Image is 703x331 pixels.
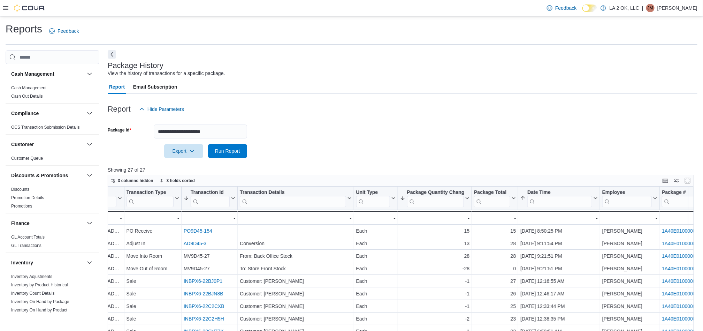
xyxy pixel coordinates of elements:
a: INBPX6-22C2H5H [184,316,224,322]
div: Customer: [PERSON_NAME] [240,302,351,311]
div: - [240,214,351,222]
div: [PERSON_NAME] [602,290,657,298]
div: PO Receive [126,227,179,235]
div: Finance [6,233,99,253]
div: [DATE] 9:11:54 PM [520,240,598,248]
div: Sale [126,277,179,286]
div: [DATE] 12:16:55 AM [520,277,598,286]
a: Promotion Details [11,195,44,200]
h3: Compliance [11,110,39,117]
span: Cash Management [11,85,46,91]
div: 13 [400,240,469,248]
div: Conversion [240,240,351,248]
div: [STREET_ADDRESS] [84,240,122,248]
div: Package Quantity Change [407,189,464,207]
a: GL Account Totals [11,235,45,240]
div: [STREET_ADDRESS] [84,290,122,298]
button: Run Report [208,144,247,158]
button: Keyboard shortcuts [661,176,670,185]
a: Feedback [544,1,579,15]
div: 0 [474,265,516,273]
div: Each [356,290,395,298]
button: Inventory [11,259,84,266]
p: LA 2 OK, LLC [610,4,640,12]
span: JM [648,4,653,12]
div: - [184,214,235,222]
div: - [126,214,179,222]
button: 3 columns hidden [108,176,156,185]
button: Inventory [85,258,94,267]
div: [DATE] 12:38:35 PM [520,315,598,323]
input: Dark Mode [582,5,597,12]
a: Cash Management [11,85,46,90]
span: 3 fields sorted [167,178,195,183]
button: Next [108,50,116,59]
a: Discounts [11,187,30,192]
a: AD9D45-3 [184,241,206,247]
div: Transaction Details [240,189,346,196]
div: 27 [474,277,516,286]
div: Transaction Id URL [191,189,230,207]
div: Customer: [PERSON_NAME] [240,290,351,298]
span: Inventory Count Details [11,291,55,296]
div: - [602,214,657,222]
div: 25 [474,302,516,311]
span: Email Subscription [133,80,177,94]
div: 28 [400,252,469,261]
div: Transaction Type [126,189,173,207]
div: 28 [474,252,516,261]
button: Discounts & Promotions [11,172,84,179]
a: INBPX6-22BJ0P1 [184,279,222,284]
a: Cash Out Details [11,94,43,99]
button: Date Time [520,189,598,207]
div: [DATE] 8:50:25 PM [520,227,598,235]
button: Display options [672,176,681,185]
div: [STREET_ADDRESS] [84,277,122,286]
a: Inventory Count Details [11,291,55,296]
div: [PERSON_NAME] [602,252,657,261]
p: Showing 27 of 27 [108,166,700,173]
div: -28 [400,265,469,273]
button: Package Quantity Change [400,189,469,207]
div: Each [356,265,395,273]
div: [DATE] 9:21:51 PM [520,265,598,273]
div: [PERSON_NAME] [602,277,657,286]
span: Hide Parameters [147,106,184,113]
div: Date Time [527,189,592,207]
div: [STREET_ADDRESS] [84,227,122,235]
div: -1 [400,302,469,311]
span: Export [168,144,199,158]
div: [STREET_ADDRESS] [84,265,122,273]
span: GL Account Totals [11,234,45,240]
h3: Report [108,105,131,113]
div: 15 [400,227,469,235]
a: Customer Queue [11,156,43,161]
div: [PERSON_NAME] [602,265,657,273]
div: MV9D45-27 [184,265,235,273]
button: Unit Type [356,189,395,207]
span: Feedback [58,28,79,35]
div: 15 [474,227,516,235]
div: MV9D45-27 [184,252,235,261]
div: To: Store Front Stock [240,265,351,273]
div: Transaction Details [240,189,346,207]
div: Sale [126,290,179,298]
div: Transaction Id [191,189,230,196]
div: Date Time [527,189,592,196]
div: Customer [6,154,99,165]
span: Discounts [11,187,30,192]
button: Transaction Id [184,189,235,207]
a: Promotions [11,204,32,209]
div: Jieann M [646,4,655,12]
div: [STREET_ADDRESS] [84,315,122,323]
div: Location [84,189,116,207]
h3: Customer [11,141,34,148]
div: Each [356,252,395,261]
a: INBPX6-22C2CXB [184,304,224,309]
a: Feedback [46,24,82,38]
div: - [474,214,516,222]
div: -1 [400,277,469,286]
div: -2 [400,315,469,323]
